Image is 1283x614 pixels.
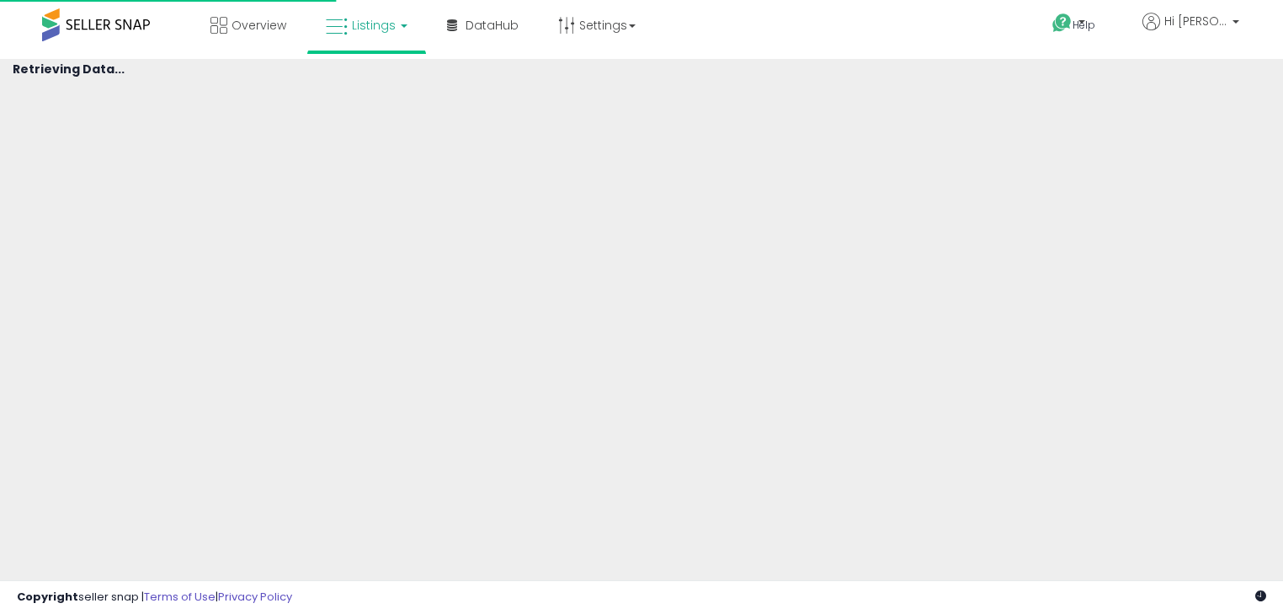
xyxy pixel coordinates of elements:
span: Overview [232,17,286,34]
span: Hi [PERSON_NAME] [1164,13,1227,29]
span: Help [1073,18,1095,32]
i: Get Help [1051,13,1073,34]
a: Privacy Policy [218,589,292,605]
div: seller snap | | [17,590,292,606]
strong: Copyright [17,589,78,605]
a: Terms of Use [144,589,216,605]
span: DataHub [466,17,519,34]
h4: Retrieving Data... [13,63,1270,76]
span: Listings [352,17,396,34]
a: Hi [PERSON_NAME] [1142,13,1239,51]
